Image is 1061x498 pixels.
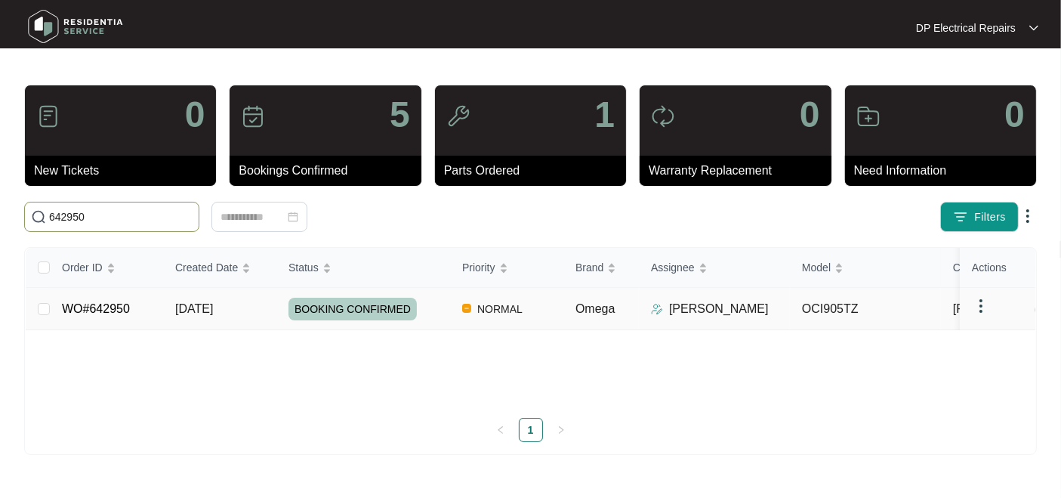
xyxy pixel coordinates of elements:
th: Actions [960,248,1035,288]
span: [PERSON_NAME] [953,300,1053,318]
th: Priority [450,248,563,288]
img: search-icon [31,209,46,224]
p: 1 [594,97,615,133]
p: Bookings Confirmed [239,162,421,180]
button: right [549,418,573,442]
p: New Tickets [34,162,216,180]
img: dropdown arrow [1029,24,1038,32]
span: Assignee [651,259,695,276]
td: OCI905TZ [790,288,941,330]
img: filter icon [953,209,968,224]
th: Status [276,248,450,288]
img: Vercel Logo [462,304,471,313]
p: 5 [390,97,410,133]
li: Next Page [549,418,573,442]
p: 0 [185,97,205,133]
p: 0 [1004,97,1025,133]
th: Assignee [639,248,790,288]
li: 1 [519,418,543,442]
p: Need Information [854,162,1036,180]
span: Created Date [175,259,238,276]
th: Created Date [163,248,276,288]
th: Order ID [50,248,163,288]
img: icon [36,104,60,128]
span: Customer Name [953,259,1030,276]
p: 0 [800,97,820,133]
img: icon [446,104,470,128]
span: Priority [462,259,495,276]
img: icon [651,104,675,128]
img: icon [856,104,881,128]
button: filter iconFilters [940,202,1019,232]
p: [PERSON_NAME] [669,300,769,318]
th: Brand [563,248,639,288]
p: Parts Ordered [444,162,626,180]
span: [DATE] [175,302,213,315]
span: Omega [575,302,615,315]
a: WO#642950 [62,302,130,315]
img: Assigner Icon [651,303,663,315]
span: Status [288,259,319,276]
input: Search by Order Id, Assignee Name, Customer Name, Brand and Model [49,209,193,225]
span: NORMAL [471,300,529,318]
span: Filters [974,209,1006,225]
img: dropdown arrow [1019,207,1037,225]
span: left [496,425,505,435]
li: Previous Page [489,418,513,442]
a: 1 [520,419,542,441]
button: left [489,418,513,442]
span: BOOKING CONFIRMED [288,298,417,320]
img: icon [241,104,265,128]
img: residentia service logo [23,4,128,49]
span: Brand [575,259,603,276]
th: Model [790,248,941,288]
p: DP Electrical Repairs [916,20,1016,36]
img: dropdown arrow [972,297,990,315]
span: Model [802,259,831,276]
span: Order ID [62,259,103,276]
p: Warranty Replacement [649,162,831,180]
span: right [557,425,566,435]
